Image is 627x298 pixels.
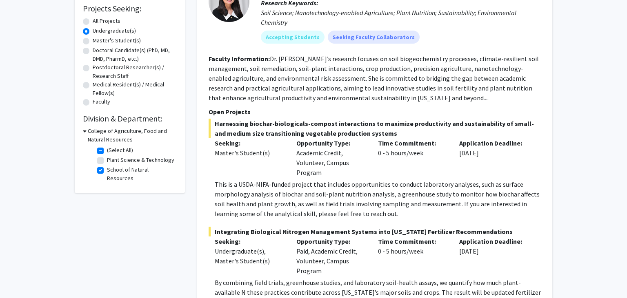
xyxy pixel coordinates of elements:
[372,138,454,177] div: 0 - 5 hours/week
[93,17,120,25] label: All Projects
[93,97,110,106] label: Faculty
[290,236,372,276] div: Paid, Academic Credit, Volunteer, Campus Program
[378,236,447,246] p: Time Commitment:
[290,138,372,177] div: Academic Credit, Volunteer, Campus Program
[209,55,539,102] fg-read-more: Dr. [PERSON_NAME]’s research focuses on soil biogeochemistry processes, climate-resilient soil ma...
[296,138,366,148] p: Opportunity Type:
[93,80,177,97] label: Medical Resident(s) / Medical Fellow(s)
[107,156,174,164] label: Plant Science & Technology
[296,236,366,246] p: Opportunity Type:
[93,36,141,45] label: Master's Student(s)
[261,31,325,44] mat-chip: Accepting Students
[83,4,177,13] h2: Projects Seeking:
[372,236,454,276] div: 0 - 5 hours/week
[93,63,177,80] label: Postdoctoral Researcher(s) / Research Staff
[209,119,541,138] span: Harnessing biochar-biologicals-compost interactions to maximize productivity and sustainability o...
[83,114,177,124] h2: Division & Department:
[378,138,447,148] p: Time Commitment:
[215,148,284,158] div: Master's Student(s)
[453,236,535,276] div: [DATE]
[261,8,541,27] div: Soil Science; Nanotechnology-enabled Agriculture; Plant Nutrition; Sustainability; Environmental ...
[93,46,177,63] label: Doctoral Candidate(s) (PhD, MD, DMD, PharmD, etc.)
[209,107,541,117] p: Open Projects
[107,166,175,183] label: School of Natural Resources
[328,31,420,44] mat-chip: Seeking Faculty Collaborators
[88,127,177,144] h3: College of Agriculture, Food and Natural Resources
[6,261,35,292] iframe: Chat
[215,236,284,246] p: Seeking:
[93,26,136,35] label: Undergraduate(s)
[215,138,284,148] p: Seeking:
[209,227,541,236] span: Integrating Biological Nitrogen Management Systems into [US_STATE] Fertilizer Recommendations
[215,179,541,219] p: This is a USDA-NIFA-funded project that includes opportunities to conduct laboratory analyses, su...
[209,55,270,63] b: Faculty Information:
[459,236,529,246] p: Application Deadline:
[453,138,535,177] div: [DATE]
[107,146,133,155] label: (Select All)
[459,138,529,148] p: Application Deadline:
[215,246,284,266] div: Undergraduate(s), Master's Student(s)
